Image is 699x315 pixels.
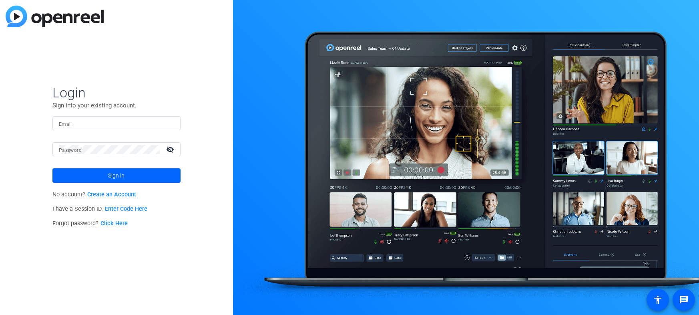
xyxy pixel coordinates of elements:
[59,119,174,128] input: Enter Email Address
[105,206,147,212] a: Enter Code Here
[100,220,128,227] a: Click Here
[52,220,128,227] span: Forgot password?
[108,166,125,186] span: Sign in
[59,121,72,127] mat-label: Email
[52,168,181,183] button: Sign in
[59,147,82,153] mat-label: Password
[52,84,181,101] span: Login
[161,143,181,155] mat-icon: visibility_off
[52,191,136,198] span: No account?
[87,191,136,198] a: Create an Account
[52,101,181,110] p: Sign into your existing account.
[679,295,689,305] mat-icon: message
[52,206,147,212] span: I have a Session ID.
[653,295,663,305] mat-icon: accessibility
[6,6,104,27] img: blue-gradient.svg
